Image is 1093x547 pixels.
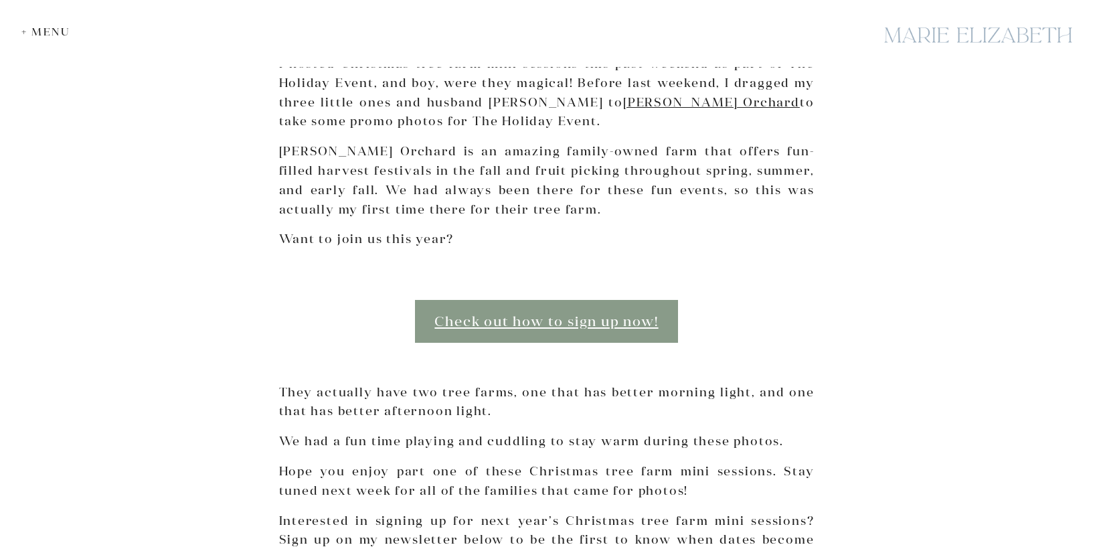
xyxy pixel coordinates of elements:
[279,432,815,451] p: We had a fun time playing and cuddling to stay warm during these photos.
[279,142,815,219] p: [PERSON_NAME] Orchard is an amazing family-owned farm that offers fun-filled harvest festivals in...
[279,383,815,422] p: They actually have two tree farms, one that has better morning light, and one that has better aft...
[279,230,815,249] p: Want to join us this year?
[279,54,815,131] p: I hosted Christmas tree farm mini sessions this past weekend as part of The Holiday Event, and bo...
[21,25,77,38] div: + Menu
[623,94,800,110] a: [PERSON_NAME] Orchard
[279,462,815,501] p: Hope you enjoy part one of these Christmas tree farm mini sessions. Stay tuned next week for all ...
[415,300,677,342] a: Check out how to sign up now!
